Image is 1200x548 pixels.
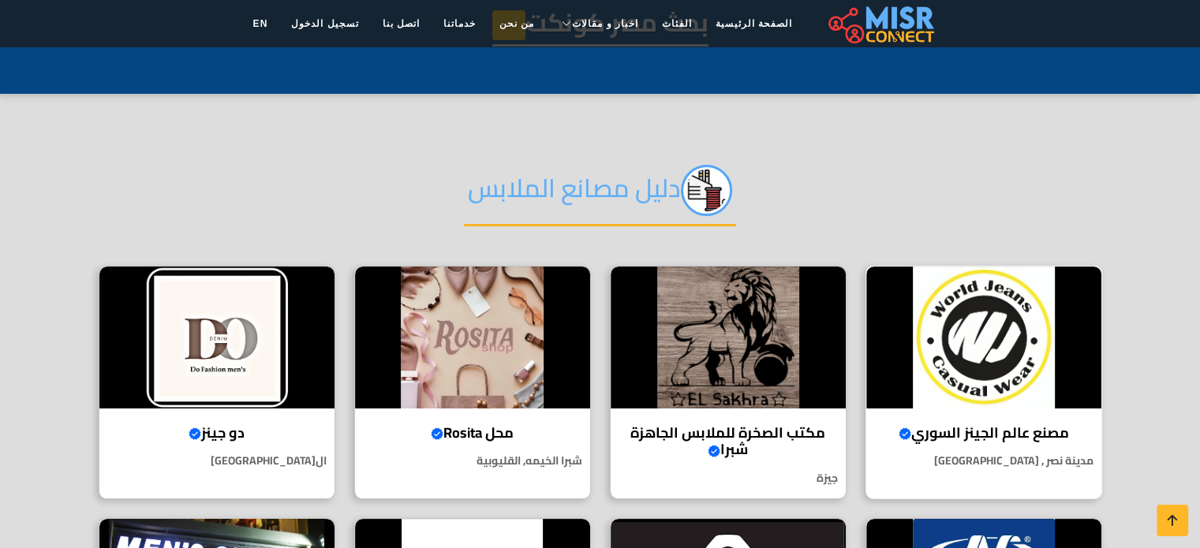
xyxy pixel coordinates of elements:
[708,445,720,457] svg: Verified account
[572,17,638,31] span: اخبار و مقالات
[611,267,846,408] img: مكتب الصخرة للملابس الجاهزة شبرا
[431,427,443,440] svg: Verified account
[681,165,732,216] img: jc8qEEzyi89FPzAOrPPq.png
[650,9,704,39] a: الفئات
[866,453,1101,469] p: مدينة نصر , [GEOGRAPHIC_DATA]
[546,9,650,39] a: اخبار و مقالات
[600,266,856,499] a: مكتب الصخرة للملابس الجاهزة شبرا مكتب الصخرة للملابس الجاهزة شبرا جيزة
[432,9,488,39] a: خدماتنا
[704,9,804,39] a: الصفحة الرئيسية
[355,267,590,408] img: محل Rosita
[899,427,911,440] svg: Verified account
[89,266,345,499] a: دو جينز دو جينز ال[GEOGRAPHIC_DATA]
[488,9,546,39] a: من نحن
[622,424,834,458] h4: مكتب الصخرة للملابس الجاهزة شبرا
[464,165,736,226] h2: دليل مصانع الملابس
[828,4,934,43] img: main.misr_connect
[355,453,590,469] p: شبرا الخيمه, القليوبية
[99,453,335,469] p: ال[GEOGRAPHIC_DATA]
[345,266,600,499] a: محل Rosita محل Rosita شبرا الخيمه, القليوبية
[189,427,201,440] svg: Verified account
[856,266,1112,499] a: مصنع عالم الجينز السوري مصنع عالم الجينز السوري مدينة نصر , [GEOGRAPHIC_DATA]
[111,424,323,442] h4: دو جينز
[878,424,1090,442] h4: مصنع عالم الجينز السوري
[611,470,846,486] p: جيزة
[866,267,1101,408] img: مصنع عالم الجينز السوري
[367,424,578,442] h4: محل Rosita
[99,267,335,408] img: دو جينز
[241,9,280,39] a: EN
[279,9,370,39] a: تسجيل الدخول
[371,9,432,39] a: اتصل بنا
